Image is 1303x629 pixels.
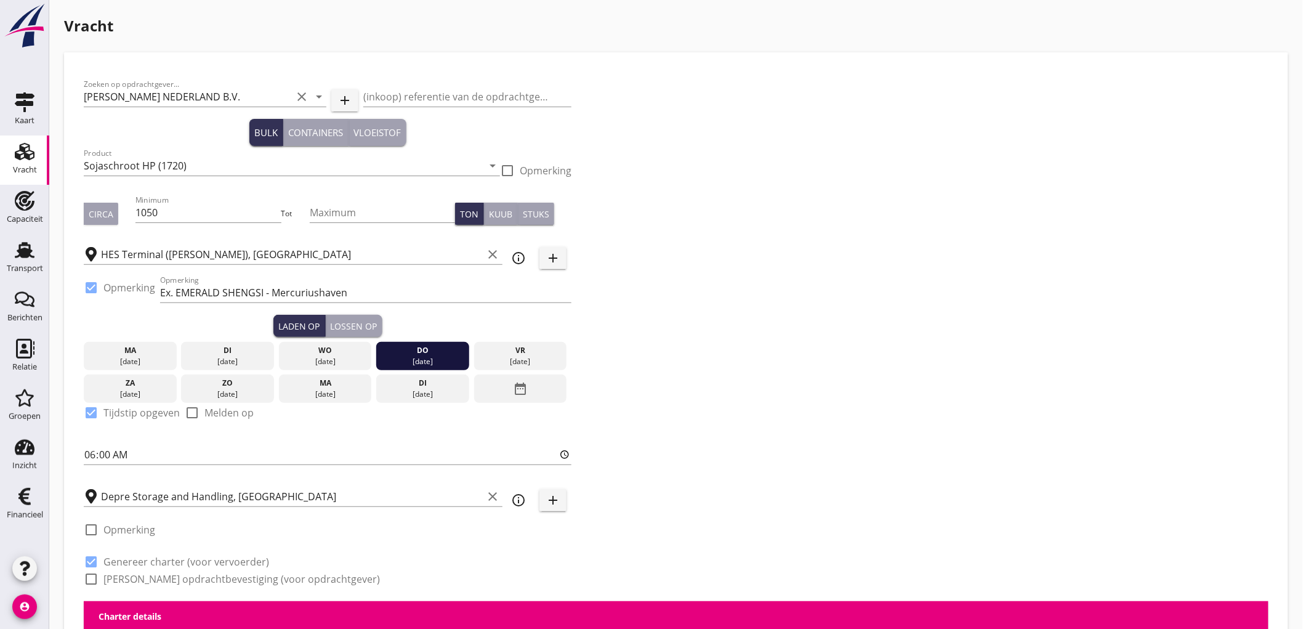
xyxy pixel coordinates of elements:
div: ma [282,378,369,389]
label: Melden op [204,407,254,419]
label: Genereer charter (voor vervoerder) [103,556,269,568]
div: Groepen [9,412,41,420]
label: Opmerking [103,282,155,294]
div: Kuub [489,208,512,221]
div: [DATE] [87,356,174,367]
div: [DATE] [379,389,466,400]
i: info_outline [511,251,526,266]
button: Circa [84,203,118,225]
div: Laden op [278,320,320,333]
input: Product [84,156,483,176]
div: Vloeistof [354,126,401,140]
i: clear [294,89,309,104]
div: di [379,378,466,389]
input: Minimum [135,203,281,222]
button: Lossen op [326,315,382,337]
button: Stuks [518,203,554,225]
i: add [546,493,560,508]
div: Kaart [15,116,34,124]
button: Vloeistof [349,119,406,146]
i: clear [485,489,500,504]
div: Inzicht [12,461,37,469]
img: logo-small.a267ee39.svg [2,3,47,49]
label: [PERSON_NAME] opdrachtbevestiging (voor opdrachtgever) [103,573,380,585]
i: add [337,93,352,108]
div: Circa [89,208,113,221]
div: Ton [460,208,478,221]
div: Tot [281,208,310,219]
input: Laadplaats [101,245,483,264]
i: clear [485,247,500,262]
i: info_outline [511,493,526,508]
i: add [546,251,560,266]
div: [DATE] [379,356,466,367]
input: Maximum [310,203,455,222]
button: Laden op [273,315,326,337]
input: Zoeken op opdrachtgever... [84,87,292,107]
div: [DATE] [282,389,369,400]
div: do [379,345,466,356]
label: Opmerking [103,524,155,536]
div: Bulk [254,126,278,140]
button: Bulk [249,119,283,146]
div: zo [184,378,271,389]
div: Transport [7,264,43,272]
label: Tijdstip opgeven [103,407,180,419]
div: Relatie [12,363,37,371]
div: [DATE] [282,356,369,367]
i: account_circle [12,595,37,619]
div: Financieel [7,511,43,519]
button: Containers [283,119,349,146]
button: Ton [455,203,484,225]
input: Losplaats [101,487,483,506]
label: Opmerking [520,164,571,177]
i: arrow_drop_down [485,158,500,173]
div: Vracht [13,166,37,174]
div: Berichten [7,314,42,322]
div: [DATE] [184,356,271,367]
div: di [184,345,271,356]
div: za [87,378,174,389]
div: wo [282,345,369,356]
div: Stuks [523,208,549,221]
div: [DATE] [477,356,564,367]
input: (inkoop) referentie van de opdrachtgever [363,87,571,107]
button: Kuub [484,203,518,225]
div: Containers [288,126,344,140]
h1: Vracht [64,15,1288,37]
div: [DATE] [87,389,174,400]
i: arrow_drop_down [312,89,326,104]
div: Capaciteit [7,215,43,223]
i: date_range [513,378,528,400]
div: vr [477,345,564,356]
div: ma [87,345,174,356]
div: Lossen op [331,320,377,333]
div: [DATE] [184,389,271,400]
input: Opmerking [160,283,571,302]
